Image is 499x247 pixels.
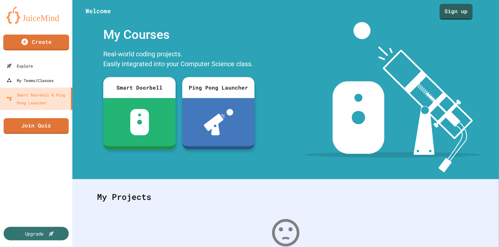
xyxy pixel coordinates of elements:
div: My Teams/Classes [7,76,54,84]
img: sdb-white.svg [130,109,149,135]
a: Create [3,35,69,50]
img: logo-orange.svg [7,7,66,24]
div: Upgrade [25,230,44,237]
a: Sign up [440,4,473,20]
a: Join Quiz [4,118,69,134]
div: Smart Doorbell & Ping Pong Launcher [7,91,68,107]
img: ppl-with-ball.png [204,109,233,135]
img: banner-image-my-projects.png [304,22,481,173]
div: Explore [7,62,33,70]
div: My Courses [100,22,258,47]
div: Smart Doorbell [103,77,176,98]
div: Ping Pong Launcher [182,77,255,98]
div: My Projects [90,184,481,210]
div: Real-world coding projects. Easily integrated into your Computer Science class. [100,47,258,72]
